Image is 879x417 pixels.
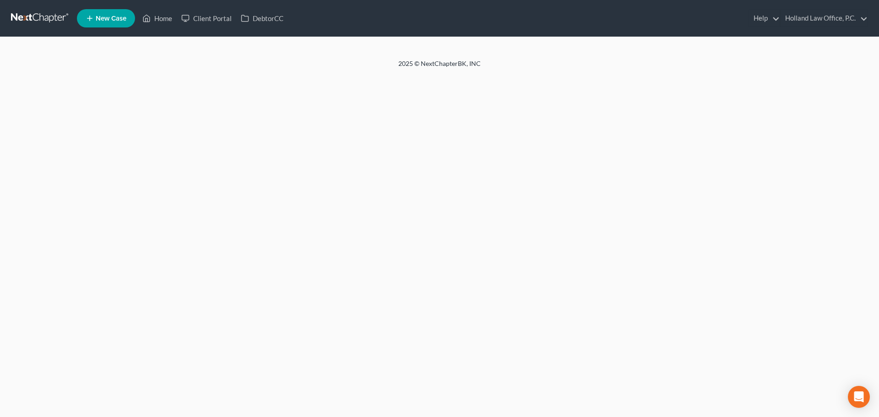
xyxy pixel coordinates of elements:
a: Client Portal [177,10,236,27]
a: DebtorCC [236,10,288,27]
new-legal-case-button: New Case [77,9,135,27]
div: 2025 © NextChapterBK, INC [179,59,700,76]
a: Home [138,10,177,27]
div: Open Intercom Messenger [848,386,870,408]
a: Holland Law Office, P.C. [781,10,868,27]
a: Help [749,10,780,27]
